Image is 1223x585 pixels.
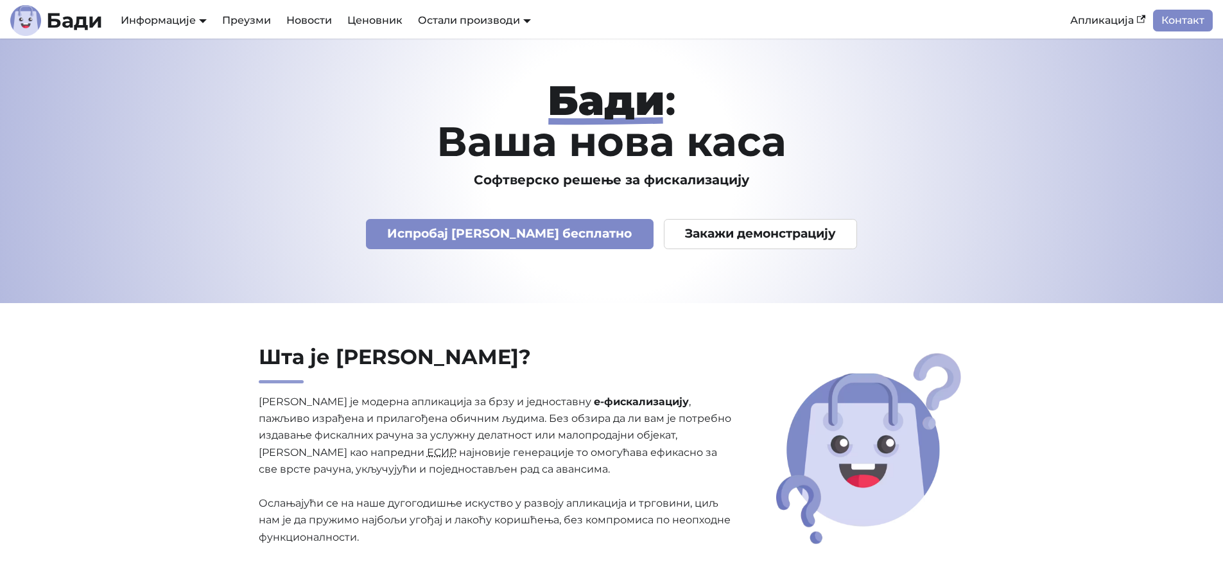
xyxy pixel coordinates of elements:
a: Остали производи [418,14,531,26]
h3: Софтверско решење за фискализацију [198,172,1025,188]
b: Бади [46,10,103,31]
a: Новости [279,10,340,31]
a: ЛогоБади [10,5,103,36]
h1: : Ваша нова каса [198,80,1025,162]
abbr: Електронски систем за издавање рачуна [427,446,456,458]
a: Контакт [1153,10,1213,31]
a: Апликација [1063,10,1153,31]
a: Испробај [PERSON_NAME] бесплатно [366,219,654,249]
p: [PERSON_NAME] је модерна апликација за брзу и једноставну , пажљиво израђена и прилагођена обични... [259,394,733,546]
a: Преузми [214,10,279,31]
a: Ценовник [340,10,410,31]
strong: е-фискализацију [594,396,689,408]
img: Лого [10,5,41,36]
img: Шта је Бади? [772,349,966,548]
strong: Бади [548,75,665,125]
h2: Шта је [PERSON_NAME]? [259,344,733,383]
a: Информације [121,14,207,26]
a: Закажи демонстрацију [664,219,858,249]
